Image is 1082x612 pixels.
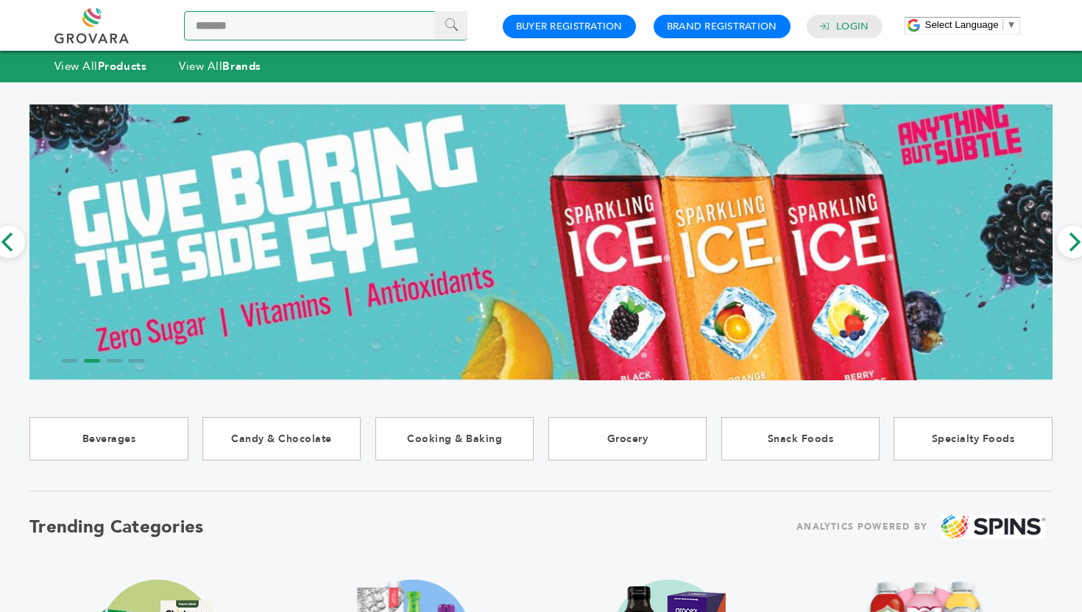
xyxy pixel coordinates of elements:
[375,417,534,460] a: Cooking & Baking
[62,359,78,363] li: Page dot 1
[1007,19,1016,30] span: ▼
[184,11,467,40] input: Search a product or brand...
[106,359,122,363] li: Page dot 3
[721,417,880,460] a: Snack Foods
[894,417,1053,460] a: Specialty Foods
[54,59,147,74] a: View AllProducts
[222,59,261,74] strong: Brands
[925,19,1016,30] a: Select Language​
[516,20,623,33] a: Buyer Registration
[98,59,146,74] strong: Products
[796,518,927,536] span: ANALYTICS POWERED BY
[128,359,144,363] li: Page dot 4
[29,82,1053,402] img: Marketplace Top Banner 2
[667,20,777,33] a: Brand Registration
[29,417,188,460] a: Beverages
[836,20,869,33] a: Login
[84,359,100,363] li: Page dot 2
[941,515,1045,539] img: spins.png
[548,417,707,460] a: Grocery
[29,515,204,539] h2: Trending Categories
[925,19,999,30] span: Select Language
[1003,19,1003,30] span: ​
[202,417,361,460] a: Candy & Chocolate
[179,59,261,74] a: View AllBrands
